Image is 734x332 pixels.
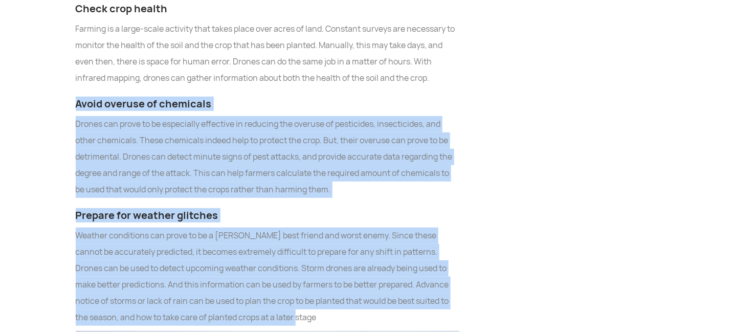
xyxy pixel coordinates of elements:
p: Drones can prove to be especially effective in reducing the overuse of pesticides, insecticides, ... [76,116,459,198]
p: Farming is a large-scale activity that takes place over acres of land. Constant surveys are neces... [76,21,459,86]
h3: Check crop health [76,2,459,16]
h3: Prepare for weather glitches [76,208,459,223]
h3: Avoid overuse of chemicals [76,97,459,111]
p: Weather conditions can prove to be a [PERSON_NAME] best friend and worst enemy. Since these canno... [76,228,459,326]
